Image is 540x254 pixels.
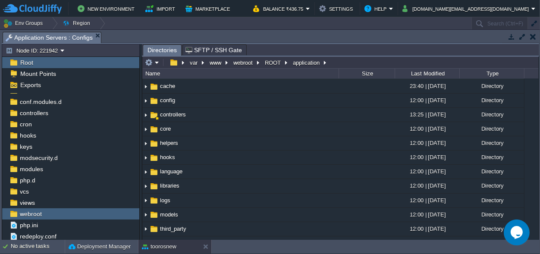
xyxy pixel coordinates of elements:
[19,70,57,78] a: Mount Points
[18,165,44,173] a: modules
[18,154,59,162] a: modsecurity.d
[395,179,459,192] div: 12:00 | [DATE]
[143,69,339,78] div: Name
[149,182,159,191] img: AMDAwAAAACH5BAEAAAAALAAAAAABAAEAAAICRAEAOw==
[253,3,306,14] button: Balance ₹436.75
[459,208,524,221] div: Directory
[142,242,176,251] button: toorosnew
[149,167,159,177] img: AMDAwAAAACH5BAEAAAAALAAAAAABAAEAAAICRAEAOw==
[18,98,63,106] span: conf.modules.d
[208,59,223,66] button: www
[18,199,36,207] a: views
[149,153,159,163] img: AMDAwAAAACH5BAEAAAAALAAAAAABAAEAAAICRAEAOw==
[18,132,38,139] a: hooks
[159,111,187,118] a: controllers
[18,176,37,184] a: php.d
[459,79,524,93] div: Directory
[395,236,459,250] div: 16:30 | [DATE]
[18,120,33,128] a: cron
[159,182,181,189] a: libraries
[395,108,459,121] div: 13:25 | [DATE]
[232,59,255,66] button: webroot
[159,154,176,161] span: hooks
[142,151,149,164] img: AMDAwAAAACH5BAEAAAAALAAAAAABAAEAAAICRAEAOw==
[159,125,172,132] a: core
[292,59,322,66] button: application
[142,180,149,193] img: AMDAwAAAACH5BAEAAAAALAAAAAABAAEAAAICRAEAOw==
[185,45,242,55] span: SFTP / SSH Gate
[159,197,172,204] a: logs
[395,222,459,235] div: 12:00 | [DATE]
[3,17,46,29] button: Env Groups
[149,96,159,106] img: AMDAwAAAACH5BAEAAAAALAAAAAABAAEAAAICRAEAOw==
[459,194,524,207] div: Directory
[459,165,524,178] div: Directory
[142,108,149,122] img: AMDAwAAAACH5BAEAAAAALAAAAAABAAEAAAICRAEAOw==
[142,165,149,179] img: AMDAwAAAACH5BAEAAAAALAAAAAABAAEAAAICRAEAOw==
[78,3,137,14] button: New Environment
[460,69,524,78] div: Type
[459,236,524,250] div: Directory
[319,3,355,14] button: Settings
[159,225,188,232] a: third_party
[18,221,39,229] span: php.ini
[149,110,159,120] img: AMDAwAAAACH5BAEAAAAALAAAAAABAAEAAAICRAEAOw==
[149,196,159,205] img: AMDAwAAAACH5BAEAAAAALAAAAAABAAEAAAICRAEAOw==
[149,210,159,220] img: AMDAwAAAACH5BAEAAAAALAAAAAABAAEAAAICRAEAOw==
[185,3,232,14] button: Marketplace
[142,122,149,136] img: AMDAwAAAACH5BAEAAAAALAAAAAABAAEAAAICRAEAOw==
[142,237,149,250] img: AMDAwAAAACH5BAEAAAAALAAAAAABAAEAAAICRAEAOw==
[142,56,539,69] input: Click to enter the path
[18,109,50,117] a: controllers
[142,94,149,107] img: AMDAwAAAACH5BAEAAAAALAAAAAABAAEAAAICRAEAOw==
[18,210,43,218] a: webroot
[159,239,176,247] span: views
[142,137,149,150] img: AMDAwAAAACH5BAEAAAAALAAAAAABAAEAAAICRAEAOw==
[19,81,42,89] a: Exports
[459,222,524,235] div: Directory
[188,59,200,66] button: var
[18,143,34,151] a: keys
[148,45,177,56] span: Directories
[396,69,459,78] div: Last Modified
[395,208,459,221] div: 12:00 | [DATE]
[459,94,524,107] div: Directory
[395,94,459,107] div: 12:00 | [DATE]
[159,139,179,147] a: helpers
[459,108,524,121] div: Directory
[159,82,176,90] a: cache
[459,136,524,150] div: Directory
[69,242,131,251] button: Deployment Manager
[459,179,524,192] div: Directory
[159,168,184,175] span: language
[145,3,178,14] button: Import
[264,59,283,66] button: ROOT
[142,208,149,222] img: AMDAwAAAACH5BAEAAAAALAAAAAABAAEAAAICRAEAOw==
[18,188,30,195] a: vcs
[395,165,459,178] div: 12:00 | [DATE]
[18,232,58,240] a: redeploy.conf
[6,47,60,54] button: Node ID: 221942
[19,59,35,66] a: Root
[159,97,176,104] a: config
[142,194,149,207] img: AMDAwAAAACH5BAEAAAAALAAAAAABAAEAAAICRAEAOw==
